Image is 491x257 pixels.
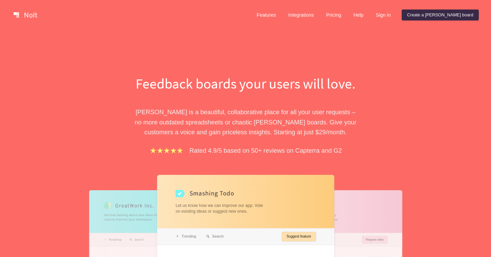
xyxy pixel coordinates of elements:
p: Rated 4.9/5 based on 50+ reviews on Capterra and G2 [189,146,342,155]
a: Features [251,10,281,20]
a: Pricing [321,10,347,20]
a: Sign in [370,10,396,20]
a: Help [348,10,369,20]
h1: Feedback boards your users will love. [128,74,363,93]
a: Integrations [283,10,319,20]
a: Create a [PERSON_NAME] board [402,10,479,20]
p: [PERSON_NAME] is a beautiful, collaborative place for all your user requests – no more outdated s... [128,107,363,137]
img: stars.b067e34983.png [149,147,184,154]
